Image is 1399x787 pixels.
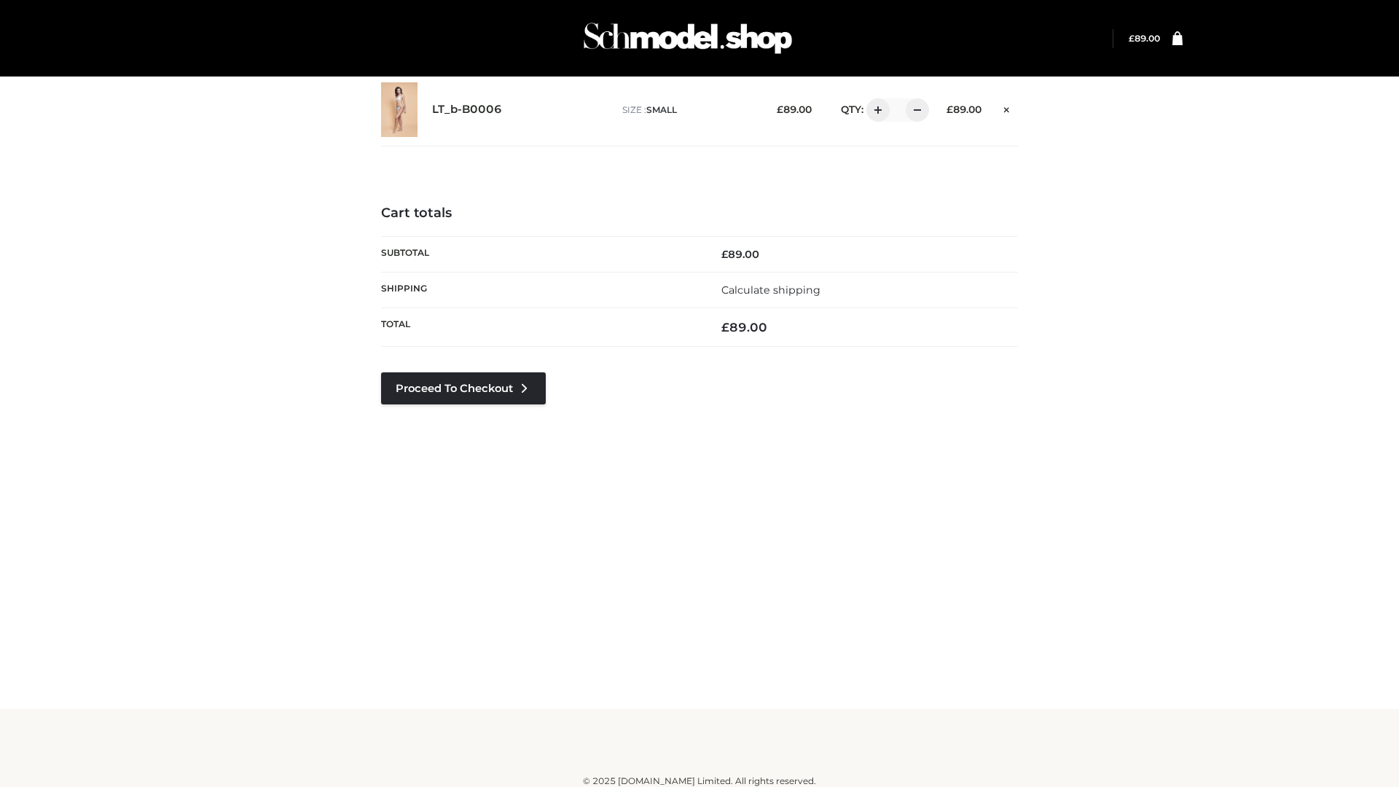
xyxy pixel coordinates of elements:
a: Proceed to Checkout [381,372,546,404]
th: Shipping [381,272,699,308]
h4: Cart totals [381,205,1018,222]
th: Subtotal [381,236,699,272]
span: £ [1129,33,1135,44]
span: £ [721,320,729,334]
bdi: 89.00 [1129,33,1160,44]
a: LT_b-B0006 [432,103,502,117]
bdi: 89.00 [721,248,759,261]
img: Schmodel Admin 964 [579,9,797,67]
a: Remove this item [996,98,1018,117]
bdi: 89.00 [721,320,767,334]
bdi: 89.00 [947,103,981,115]
span: £ [777,103,783,115]
bdi: 89.00 [777,103,812,115]
a: Calculate shipping [721,283,820,297]
a: £89.00 [1129,33,1160,44]
span: £ [947,103,953,115]
span: SMALL [646,104,677,115]
th: Total [381,308,699,347]
span: £ [721,248,728,261]
div: QTY: [826,98,924,122]
p: size : [622,103,754,117]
